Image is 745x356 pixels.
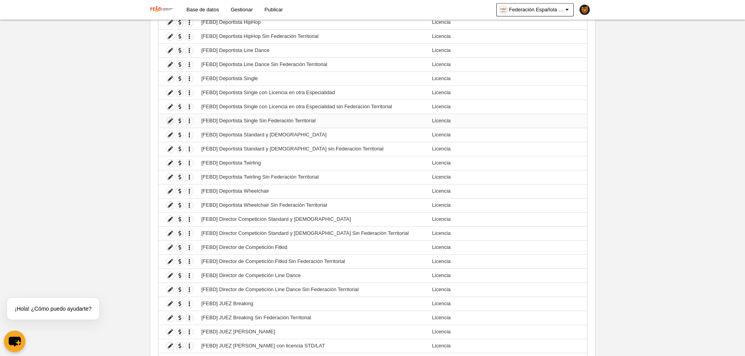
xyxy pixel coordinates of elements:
td: [FEBD] Director de Competición Line Dance Sin Federación Territorial [197,283,428,297]
td: Licencia [428,142,587,156]
td: Licencia [428,114,587,128]
td: Licencia [428,170,587,184]
td: [FEBD] Deportista Standard y [DEMOGRAPHIC_DATA] [197,128,428,142]
td: Licencia [428,254,587,268]
td: [FEBD] JUEZ [PERSON_NAME] con licencia STD/LAT [197,339,428,353]
td: Licencia [428,325,587,339]
td: Licencia [428,72,587,86]
td: [FEBD] Deportista Twirling Sin Federación Territorial [197,170,428,184]
td: Licencia [428,156,587,170]
td: [FEBD] Director de Competición Line Dance [197,268,428,283]
td: [FEBD] JUEZ [PERSON_NAME] [197,325,428,339]
td: Licencia [428,240,587,254]
td: Licencia [428,43,587,57]
td: Licencia [428,86,587,100]
td: [FEBD] Director de Competición Fitkid Sin Federación Territorial [197,254,428,268]
td: [FEBD] Deportista Wheelchair Sin Federación Territorial [197,198,428,212]
td: Licencia [428,198,587,212]
div: ¡Hola! ¿Cómo puedo ayudarte? [7,298,99,320]
td: [FEBD] Director Competición Standard y [DEMOGRAPHIC_DATA] Sin Federación Territorial [197,226,428,240]
td: [FEBD] Deportista Single [197,72,428,86]
td: [FEBD] Director Competición Standard y [DEMOGRAPHIC_DATA] [197,212,428,226]
td: Licencia [428,311,587,325]
img: OatNQHFxSctg.30x30.jpg [499,6,507,14]
td: [FEBD] Deportista Line Dance Sin Federación Territorial [197,57,428,72]
button: chat-button [4,331,25,352]
td: [FEBD] Deportista HipHop Sin Federación Territorial [197,29,428,43]
span: Federación Española de Baile Deportivo [509,6,564,14]
td: [FEBD] Deportista Wheelchair [197,184,428,198]
td: [FEBD] JUEZ Breaking Sin Federación Territorial [197,311,428,325]
td: Licencia [428,268,587,283]
td: Licencia [428,339,587,353]
td: Licencia [428,297,587,311]
td: [FEBD] Deportista Line Dance [197,43,428,57]
td: [FEBD] JUEZ Breaking [197,297,428,311]
img: Federación Española de Baile Deportivo [150,5,174,14]
td: Licencia [428,212,587,226]
td: [FEBD] Deportista Single Sin Federación Territorial [197,114,428,128]
img: PaK018JKw3ps.30x30.jpg [580,5,590,15]
td: Licencia [428,184,587,198]
td: [FEBD] Deportista HipHop [197,15,428,29]
a: Federación Española de Baile Deportivo [496,3,574,16]
td: Licencia [428,128,587,142]
td: [FEBD] Director de Competición Fitkid [197,240,428,254]
td: [FEBD] Deportista Standard y [DEMOGRAPHIC_DATA] sin Federacion Territorial [197,142,428,156]
td: Licencia [428,29,587,43]
td: [FEBD] Deportista Single con Licencia en otra Especialidad sin Federación Territorial [197,100,428,114]
td: Licencia [428,283,587,297]
td: Licencia [428,15,587,29]
td: [FEBD] Deportista Twirling [197,156,428,170]
td: Licencia [428,100,587,114]
td: Licencia [428,57,587,72]
td: [FEBD] Deportista Single con Licencia en otra Especialidad [197,86,428,100]
td: Licencia [428,226,587,240]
